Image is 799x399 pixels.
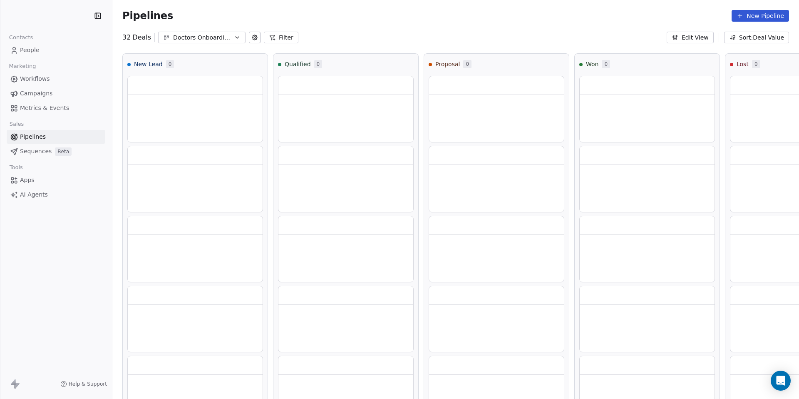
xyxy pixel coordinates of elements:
a: Help & Support [60,381,107,387]
span: 0 [602,60,610,68]
span: Pipelines [122,10,173,22]
span: Marketing [5,60,40,72]
span: 0 [314,60,323,68]
a: Metrics & Events [7,101,105,115]
span: Metrics & Events [20,104,69,112]
a: SequencesBeta [7,145,105,158]
button: New Pipeline [732,10,789,22]
span: Help & Support [69,381,107,387]
span: Beta [55,147,72,156]
span: Qualified [285,60,311,68]
span: New Lead [134,60,163,68]
button: Edit View [667,32,714,43]
a: AI Agents [7,188,105,202]
span: Pipelines [20,132,46,141]
span: Sequences [20,147,52,156]
span: Tools [6,161,26,174]
span: Apps [20,176,35,185]
span: Lost [737,60,749,68]
div: Open Intercom Messenger [771,371,791,391]
div: 32 [122,32,151,42]
span: People [20,46,40,55]
a: Campaigns [7,87,105,100]
button: Sort: Deal Value [724,32,789,43]
div: Doctors Onboarding [173,33,231,42]
a: Workflows [7,72,105,86]
button: Filter [264,32,298,43]
span: 0 [166,60,174,68]
span: Proposal [435,60,460,68]
span: Workflows [20,75,50,83]
a: Pipelines [7,130,105,144]
span: 0 [752,60,760,68]
span: Won [586,60,598,68]
span: Campaigns [20,89,52,98]
a: Apps [7,173,105,187]
span: Contacts [5,31,37,44]
span: Deals [132,32,151,42]
span: AI Agents [20,190,48,199]
a: People [7,43,105,57]
span: Sales [6,118,27,130]
span: 0 [463,60,471,68]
